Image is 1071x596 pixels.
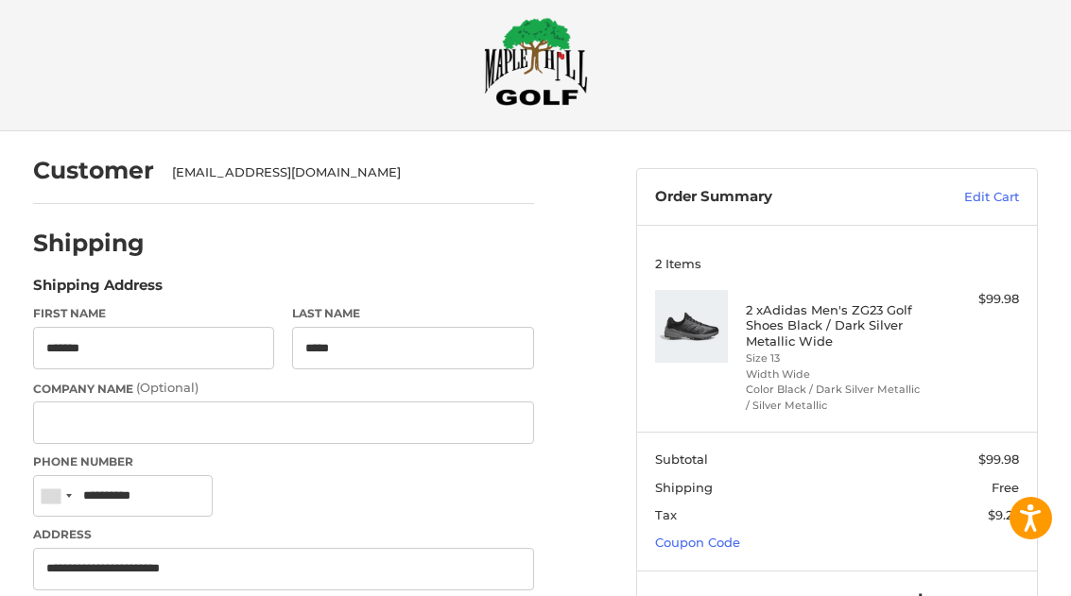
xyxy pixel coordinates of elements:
[33,526,534,543] label: Address
[484,17,588,106] img: Maple Hill Golf
[655,480,713,495] span: Shipping
[136,380,199,395] small: (Optional)
[746,366,924,383] li: Width Wide
[655,451,708,467] span: Subtotal
[746,350,924,366] li: Size 13
[928,290,1019,309] div: $99.98
[655,256,1019,271] h3: 2 Items
[292,305,533,322] label: Last Name
[992,480,1019,495] span: Free
[978,451,1019,467] span: $99.98
[33,453,534,470] label: Phone Number
[988,507,1019,522] span: $9.25
[655,188,903,207] h3: Order Summary
[33,275,163,305] legend: Shipping Address
[746,302,924,349] h4: 2 x Adidas Men's ZG23 Golf Shoes Black / Dark Silver Metallic Wide
[655,535,740,550] a: Coupon Code
[33,305,274,322] label: First Name
[33,156,154,185] h2: Customer
[746,382,924,413] li: Color Black / Dark Silver Metallic / Silver Metallic
[172,163,515,182] div: [EMAIL_ADDRESS][DOMAIN_NAME]
[33,379,534,398] label: Company Name
[655,507,677,522] span: Tax
[33,229,145,258] h2: Shipping
[903,188,1019,207] a: Edit Cart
